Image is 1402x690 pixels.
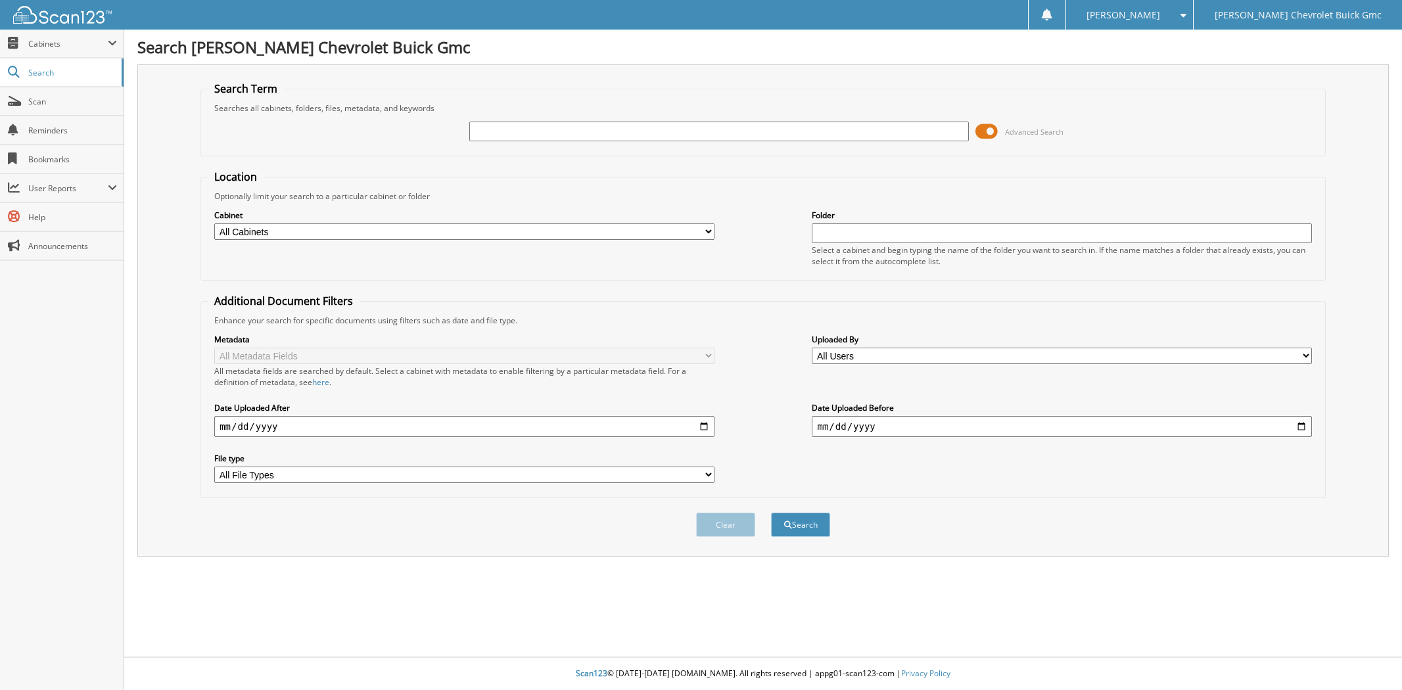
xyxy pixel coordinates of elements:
span: Announcements [28,241,117,252]
span: Scan [28,96,117,107]
span: [PERSON_NAME] [1087,11,1160,19]
span: User Reports [28,183,108,194]
div: Select a cabinet and begin typing the name of the folder you want to search in. If the name match... [812,244,1311,267]
div: Searches all cabinets, folders, files, metadata, and keywords [208,103,1319,114]
label: Cabinet [214,210,714,221]
label: Date Uploaded After [214,402,714,413]
div: © [DATE]-[DATE] [DOMAIN_NAME]. All rights reserved | appg01-scan123-com | [124,658,1402,690]
div: Optionally limit your search to a particular cabinet or folder [208,191,1319,202]
div: Enhance your search for specific documents using filters such as date and file type. [208,315,1319,326]
div: All metadata fields are searched by default. Select a cabinet with metadata to enable filtering b... [214,365,714,388]
input: start [214,416,714,437]
button: Search [771,513,830,537]
button: Clear [696,513,755,537]
label: Folder [812,210,1311,221]
a: Privacy Policy [901,668,950,679]
legend: Location [208,170,264,184]
input: end [812,416,1311,437]
span: Cabinets [28,38,108,49]
h1: Search [PERSON_NAME] Chevrolet Buick Gmc [137,36,1389,58]
span: Scan123 [576,668,607,679]
label: File type [214,453,714,464]
a: here [312,377,329,388]
legend: Search Term [208,81,284,96]
span: Bookmarks [28,154,117,165]
span: Help [28,212,117,223]
span: Reminders [28,125,117,136]
label: Metadata [214,334,714,345]
span: Search [28,67,115,78]
label: Date Uploaded Before [812,402,1311,413]
img: scan123-logo-white.svg [13,6,112,24]
legend: Additional Document Filters [208,294,360,308]
label: Uploaded By [812,334,1311,345]
span: [PERSON_NAME] Chevrolet Buick Gmc [1215,11,1382,19]
span: Advanced Search [1005,127,1063,137]
iframe: Chat Widget [1336,627,1402,690]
